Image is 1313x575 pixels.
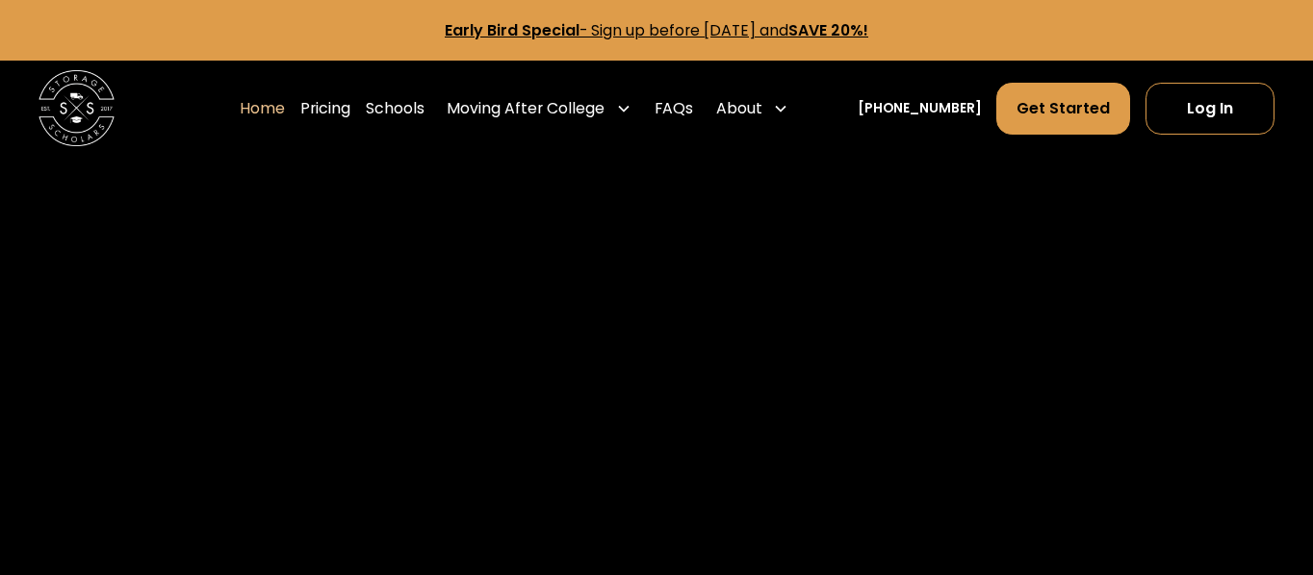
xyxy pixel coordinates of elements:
strong: SAVE 20%! [788,19,868,41]
div: About [716,97,762,120]
img: Storage Scholars main logo [39,70,115,146]
div: Moving After College [447,97,605,120]
a: Schools [366,82,425,135]
a: [PHONE_NUMBER] [858,98,982,118]
a: Log In [1146,83,1275,134]
a: Get Started [996,83,1130,134]
a: Pricing [300,82,350,135]
strong: Early Bird Special [445,19,579,41]
a: Home [240,82,285,135]
a: FAQs [655,82,693,135]
a: Early Bird Special- Sign up before [DATE] andSAVE 20%! [445,19,868,41]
